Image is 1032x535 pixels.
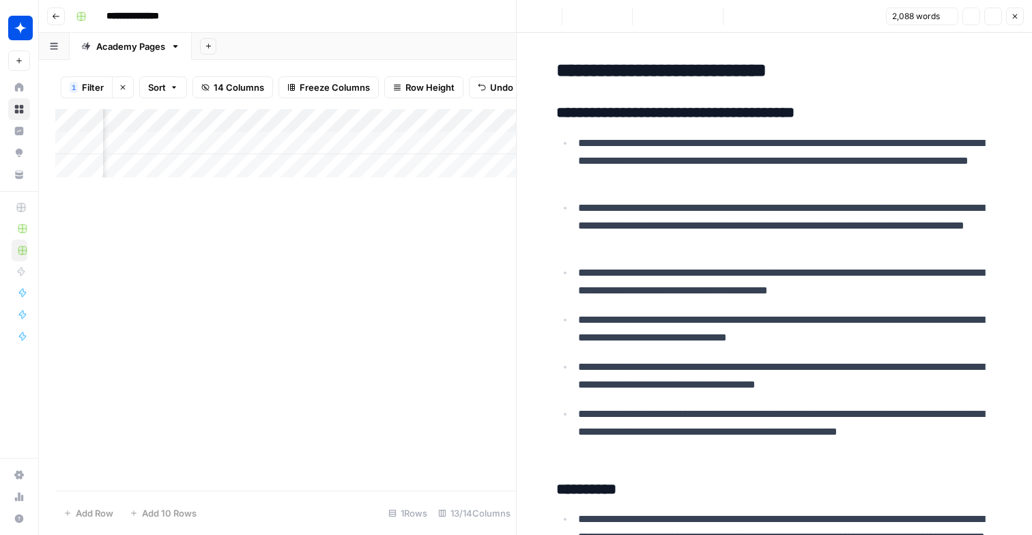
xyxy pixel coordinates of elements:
a: Opportunities [8,142,30,164]
div: 13/14 Columns [433,502,516,524]
span: Row Height [405,81,455,94]
button: 2,088 words [886,8,958,25]
span: 14 Columns [214,81,264,94]
span: 2,088 words [892,10,940,23]
span: Add 10 Rows [142,506,197,520]
button: Help + Support [8,508,30,530]
button: Workspace: Wiz [8,11,30,45]
button: Freeze Columns [278,76,379,98]
button: 14 Columns [192,76,273,98]
span: Sort [148,81,166,94]
span: Add Row [76,506,113,520]
div: Academy Pages [96,40,165,53]
a: Academy Pages [70,33,192,60]
a: Usage [8,486,30,508]
a: Home [8,76,30,98]
img: Wiz Logo [8,16,33,40]
button: 1Filter [61,76,112,98]
a: Your Data [8,164,30,186]
button: Add Row [55,502,121,524]
span: Freeze Columns [300,81,370,94]
div: 1 Rows [383,502,433,524]
button: Sort [139,76,187,98]
a: Browse [8,98,30,120]
button: Undo [469,76,522,98]
span: Undo [490,81,513,94]
span: 1 [72,82,76,93]
span: Filter [82,81,104,94]
button: Row Height [384,76,463,98]
a: Insights [8,120,30,142]
a: Settings [8,464,30,486]
div: 1 [70,82,78,93]
button: Add 10 Rows [121,502,205,524]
